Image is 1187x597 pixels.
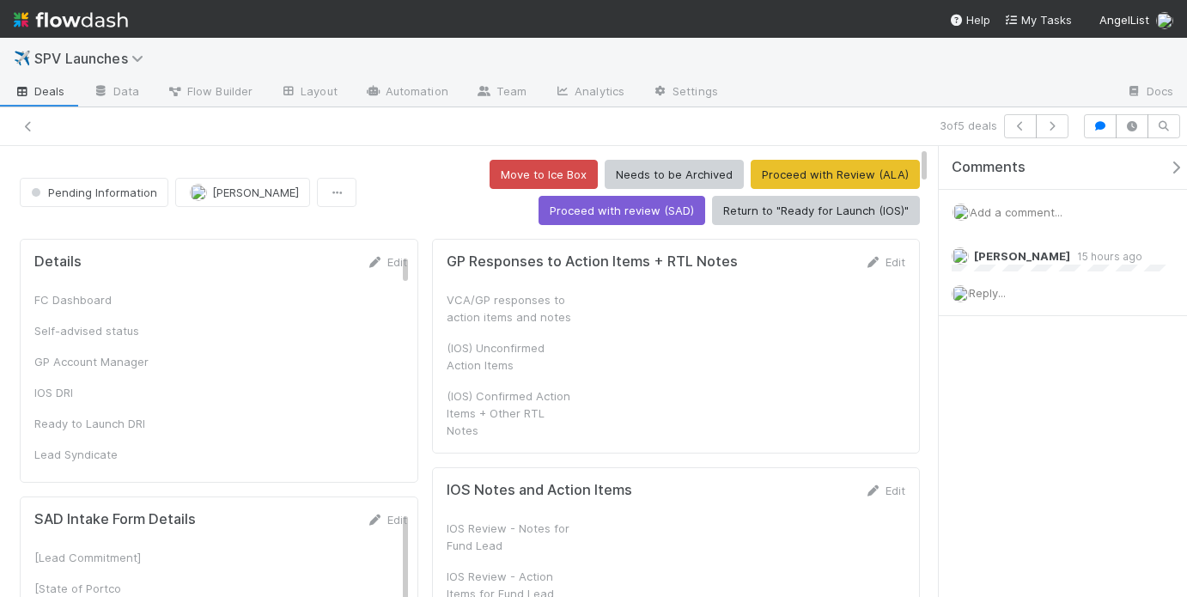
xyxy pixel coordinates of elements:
div: Lead Syndicate [34,446,163,463]
div: Self-advised status [34,322,163,339]
img: avatar_768cd48b-9260-4103-b3ef-328172ae0546.png [953,204,970,221]
a: Flow Builder [153,79,266,107]
span: [PERSON_NAME] [974,249,1070,263]
div: VCA/GP responses to action items and notes [447,291,575,326]
div: Ready to Launch DRI [34,415,163,432]
button: Needs to be Archived [605,160,744,189]
span: SPV Launches [34,50,152,67]
div: (IOS) Unconfirmed Action Items [447,339,575,374]
h5: GP Responses to Action Items + RTL Notes [447,253,738,271]
span: Flow Builder [167,82,253,100]
a: Layout [266,79,351,107]
span: 3 of 5 deals [940,117,997,134]
a: Edit [865,484,905,497]
a: Data [79,79,153,107]
a: Edit [367,255,407,269]
img: avatar_768cd48b-9260-4103-b3ef-328172ae0546.png [952,285,969,302]
h5: IOS Notes and Action Items [447,482,632,499]
a: Edit [367,513,407,527]
span: 15 hours ago [1070,250,1142,263]
img: avatar_768cd48b-9260-4103-b3ef-328172ae0546.png [190,184,207,201]
div: GP Account Manager [34,353,163,370]
span: AngelList [1099,13,1149,27]
span: Deals [14,82,65,100]
span: Comments [952,159,1026,176]
a: Automation [351,79,462,107]
button: Return to "Ready for Launch (IOS)" [712,196,920,225]
img: avatar_768cd48b-9260-4103-b3ef-328172ae0546.png [1156,12,1173,29]
div: IOS Review - Notes for Fund Lead [447,520,575,554]
div: [Lead Commitment] [34,549,163,566]
button: [PERSON_NAME] [175,178,310,207]
span: Add a comment... [970,205,1062,219]
button: Proceed with review (SAD) [539,196,705,225]
img: logo-inverted-e16ddd16eac7371096b0.svg [14,5,128,34]
a: Docs [1112,79,1187,107]
span: Reply... [969,286,1006,300]
a: Edit [865,255,905,269]
h5: Details [34,253,82,271]
div: IOS DRI [34,384,163,401]
button: Proceed with Review (ALA) [751,160,920,189]
span: ✈️ [14,51,31,65]
a: Team [462,79,540,107]
a: Analytics [540,79,638,107]
button: Pending Information [20,178,168,207]
button: Move to Ice Box [490,160,598,189]
a: Settings [638,79,732,107]
div: FC Dashboard [34,291,163,308]
div: (IOS) Confirmed Action Items + Other RTL Notes [447,387,575,439]
span: My Tasks [1004,13,1072,27]
div: Help [949,11,990,28]
img: avatar_768cd48b-9260-4103-b3ef-328172ae0546.png [952,247,969,265]
span: Pending Information [27,186,157,199]
span: [PERSON_NAME] [212,186,299,199]
a: My Tasks [1004,11,1072,28]
h5: SAD Intake Form Details [34,511,196,528]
